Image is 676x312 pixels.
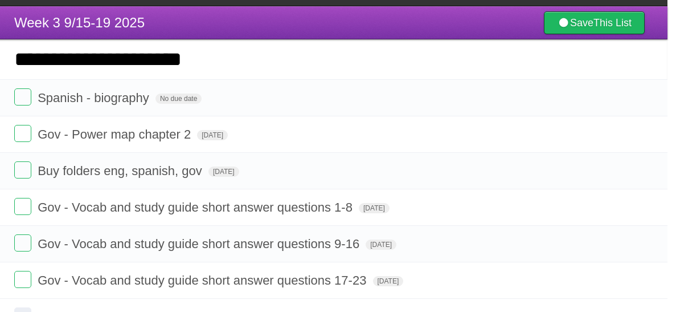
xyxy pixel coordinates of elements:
label: Done [14,88,31,106]
a: SaveThis List [544,11,645,34]
b: This List [593,17,632,29]
span: [DATE] [359,203,390,213]
span: Gov - Vocab and study guide short answer questions 17-23 [38,273,369,287]
span: Buy folders eng, spanish, gov [38,164,205,178]
span: Spanish - biography [38,91,152,105]
span: No due date [155,94,202,104]
span: [DATE] [208,167,239,177]
span: [DATE] [373,276,404,286]
span: Gov - Power map chapter 2 [38,127,194,141]
label: Done [14,198,31,215]
span: Gov - Vocab and study guide short answer questions 1-8 [38,200,355,214]
span: [DATE] [366,240,396,250]
label: Done [14,161,31,179]
span: Week 3 9/15-19 2025 [14,15,145,30]
label: Done [14,234,31,252]
label: Done [14,271,31,288]
span: Gov - Vocab and study guide short answer questions 9-16 [38,237,362,251]
span: [DATE] [197,130,228,140]
label: Done [14,125,31,142]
